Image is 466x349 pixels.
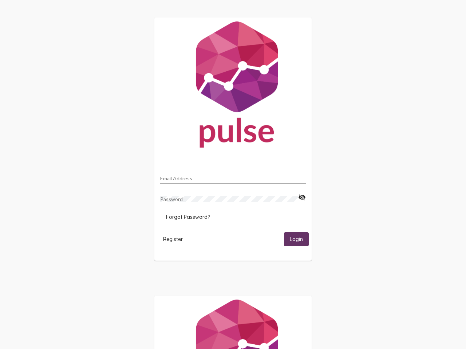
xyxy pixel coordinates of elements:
span: Login [290,236,303,243]
mat-icon: visibility_off [298,193,306,202]
button: Login [284,232,309,246]
span: Register [163,236,183,242]
span: Forgot Password? [166,214,210,220]
button: Register [157,232,189,246]
button: Forgot Password? [160,210,216,224]
img: Pulse For Good Logo [154,17,312,155]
